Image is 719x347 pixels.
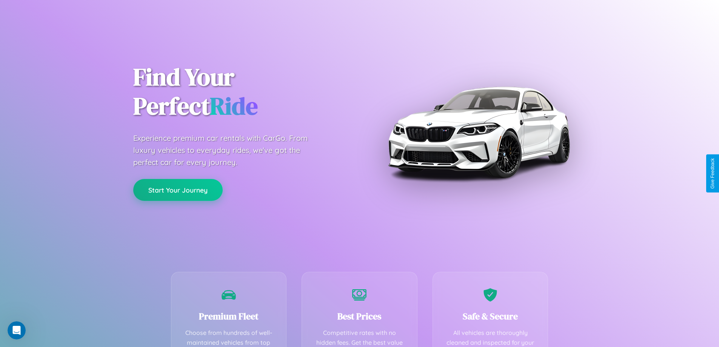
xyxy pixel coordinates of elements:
img: Premium BMW car rental vehicle [384,38,573,227]
span: Ride [210,89,258,122]
h3: Safe & Secure [444,310,537,322]
iframe: Intercom live chat [8,321,26,339]
h3: Best Prices [313,310,406,322]
div: Give Feedback [710,158,715,189]
button: Start Your Journey [133,179,223,201]
p: Experience premium car rentals with CarGo. From luxury vehicles to everyday rides, we've got the ... [133,132,322,168]
h1: Find Your Perfect [133,63,348,121]
h3: Premium Fleet [183,310,275,322]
